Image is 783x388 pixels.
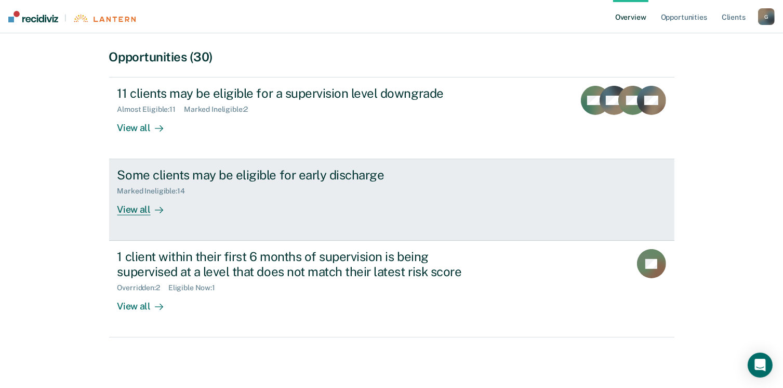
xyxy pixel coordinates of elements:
[117,167,482,183] div: Some clients may be eligible for early discharge
[117,114,176,134] div: View all
[117,187,193,196] div: Marked Ineligible : 14
[758,8,775,25] button: G
[8,11,58,22] img: Recidiviz
[8,11,136,22] a: |
[117,196,176,216] div: View all
[748,353,773,378] div: Open Intercom Messenger
[168,283,223,292] div: Eligible Now : 1
[109,49,674,64] div: Opportunities (30)
[109,77,674,159] a: 11 clients may be eligible for a supervision level downgradeAlmost Eligible:11Marked Ineligible:2...
[117,105,184,114] div: Almost Eligible : 11
[117,292,176,313] div: View all
[117,249,482,279] div: 1 client within their first 6 months of supervision is being supervised at a level that does not ...
[109,241,674,338] a: 1 client within their first 6 months of supervision is being supervised at a level that does not ...
[184,105,256,114] div: Marked Ineligible : 2
[73,15,136,22] img: Lantern
[58,14,73,22] span: |
[117,86,482,101] div: 11 clients may be eligible for a supervision level downgrade
[117,283,168,292] div: Overridden : 2
[109,159,674,241] a: Some clients may be eligible for early dischargeMarked Ineligible:14View all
